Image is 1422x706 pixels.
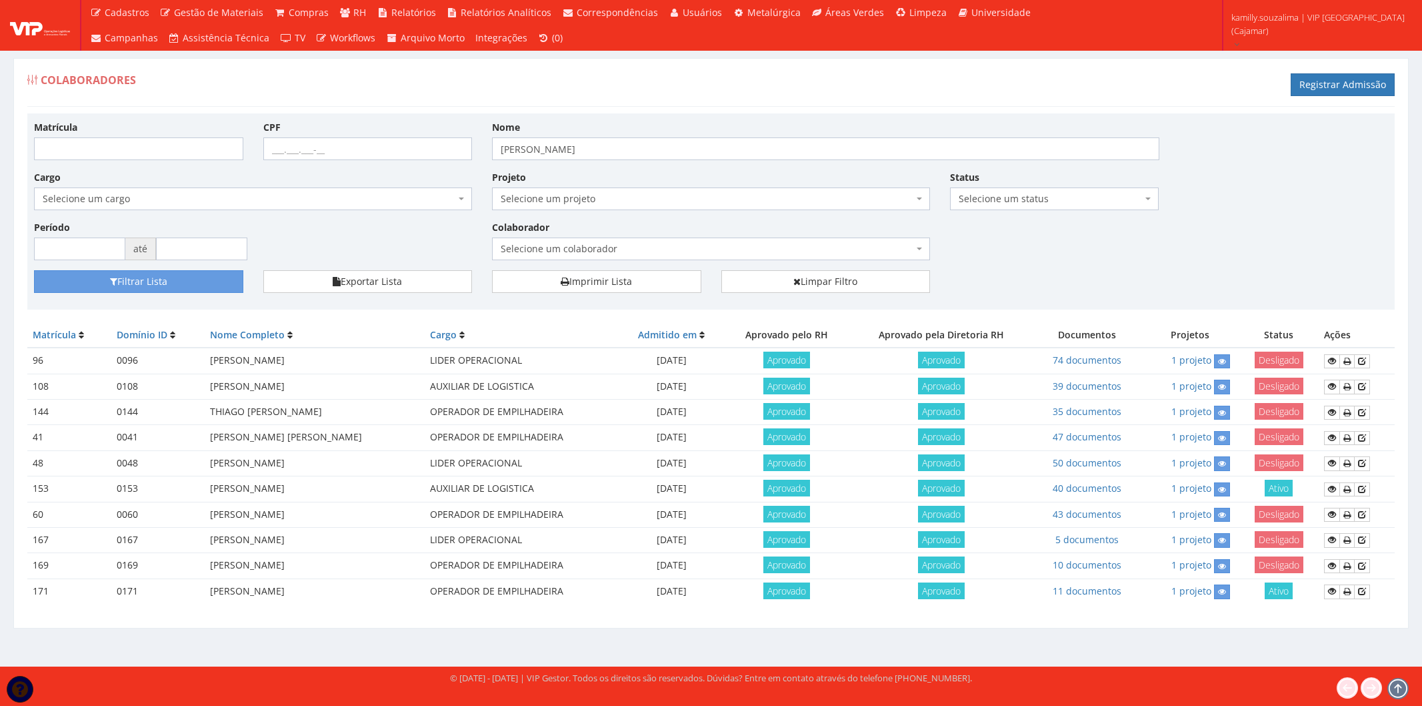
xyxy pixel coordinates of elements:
a: 1 projeto [1171,585,1211,597]
td: [DATE] [619,553,724,579]
a: Nome Completo [210,328,285,341]
button: Filtrar Lista [34,270,243,293]
span: Limpeza [909,6,947,19]
td: 0096 [111,348,205,374]
a: 1 projeto [1171,559,1211,571]
span: Assistência Técnica [183,31,269,44]
td: AUXILIAR DE LOGISTICA [425,476,619,502]
a: 10 documentos [1053,559,1121,571]
td: [DATE] [619,374,724,399]
label: Cargo [34,171,61,184]
span: Cadastros [105,6,149,19]
span: Integrações [475,31,527,44]
td: AUXILIAR DE LOGISTICA [425,374,619,399]
a: 1 projeto [1171,508,1211,520]
a: (0) [533,25,569,51]
span: Colaboradores [41,73,136,87]
span: (0) [552,31,563,44]
th: Ações [1319,323,1395,348]
span: Selecione um cargo [34,188,472,210]
span: Aprovado [918,454,965,471]
td: 41 [27,425,111,450]
span: Desligado [1255,403,1303,420]
td: 144 [27,400,111,425]
a: Registrar Admissão [1291,73,1395,96]
span: Áreas Verdes [825,6,884,19]
a: Matrícula [33,328,76,341]
td: [DATE] [619,476,724,502]
th: Aprovado pelo RH [723,323,849,348]
a: 1 projeto [1171,405,1211,418]
td: 0108 [111,374,205,399]
span: Aprovado [918,378,965,394]
button: Exportar Lista [263,270,473,293]
span: Selecione um status [959,192,1143,206]
a: Campanhas [85,25,163,51]
th: Documentos [1033,323,1141,348]
td: 0060 [111,502,205,527]
span: Aprovado [918,531,965,548]
span: Metalúrgica [747,6,801,19]
a: 1 projeto [1171,533,1211,546]
span: Aprovado [763,428,810,445]
a: 1 projeto [1171,456,1211,469]
td: 96 [27,348,111,374]
span: Campanhas [105,31,158,44]
span: Correspondências [577,6,658,19]
span: Aprovado [763,454,810,471]
label: Status [950,171,979,184]
label: CPF [263,121,281,134]
a: 1 projeto [1171,380,1211,392]
a: 1 projeto [1171,430,1211,443]
span: Selecione um projeto [501,192,913,206]
span: Gestão de Materiais [174,6,263,19]
span: Aprovado [763,403,810,420]
span: Workflows [330,31,375,44]
a: 40 documentos [1053,482,1121,494]
span: Desligado [1255,531,1303,548]
span: Arquivo Morto [401,31,465,44]
td: 171 [27,579,111,604]
span: Aprovado [763,583,810,599]
td: OPERADOR DE EMPILHADEIRA [425,553,619,579]
td: [DATE] [619,527,724,553]
a: Domínio ID [117,328,167,341]
span: Relatórios [391,6,436,19]
a: Assistência Técnica [163,25,275,51]
td: 0171 [111,579,205,604]
a: 50 documentos [1053,456,1121,469]
span: Aprovado [918,583,965,599]
span: Desligado [1255,557,1303,573]
td: LIDER OPERACIONAL [425,450,619,476]
td: 0169 [111,553,205,579]
span: Selecione um colaborador [492,238,930,260]
td: OPERADOR DE EMPILHADEIRA [425,425,619,450]
img: logo [10,15,70,35]
span: Desligado [1255,428,1303,445]
span: Relatórios Analíticos [461,6,551,19]
span: Aprovado [918,557,965,573]
td: OPERADOR DE EMPILHADEIRA [425,579,619,604]
label: Período [34,221,70,234]
span: Selecione um projeto [492,188,930,210]
span: Aprovado [918,428,965,445]
label: Matrícula [34,121,77,134]
a: 35 documentos [1053,405,1121,418]
span: kamilly.souzalima | VIP [GEOGRAPHIC_DATA] (Cajamar) [1231,11,1405,37]
td: [PERSON_NAME] [205,579,425,604]
input: ___.___.___-__ [263,137,473,160]
td: [DATE] [619,502,724,527]
span: Aprovado [763,557,810,573]
td: LIDER OPERACIONAL [425,348,619,374]
td: [PERSON_NAME] [205,527,425,553]
td: [PERSON_NAME] [205,553,425,579]
td: [DATE] [619,348,724,374]
span: Ativo [1265,583,1293,599]
td: 0144 [111,400,205,425]
td: 153 [27,476,111,502]
span: Aprovado [918,352,965,368]
a: 1 projeto [1171,482,1211,494]
td: [PERSON_NAME] [PERSON_NAME] [205,425,425,450]
label: Projeto [492,171,526,184]
span: Selecione um status [950,188,1159,210]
